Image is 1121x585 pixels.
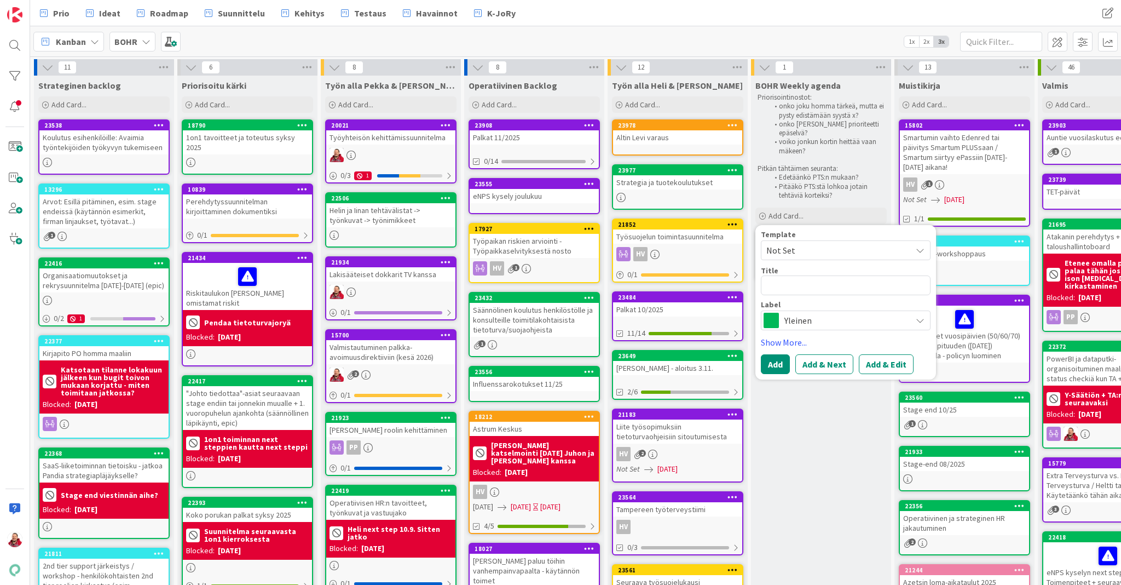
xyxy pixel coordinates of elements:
[183,121,312,154] div: 187901on1 tavoitteet ja toteutus syksy 2025
[900,237,1029,261] div: 23552Pandia HR-workshoppaus
[639,450,646,457] span: 2
[326,121,455,145] div: 20021Työyhteisön kehittämissuunnitelma
[613,361,742,375] div: [PERSON_NAME] - aloitus 3.11.
[613,410,742,420] div: 21183
[183,130,312,154] div: 1on1 tavoitteet ja toteutus syksy 2025
[482,100,517,110] span: Add Card...
[67,314,85,323] div: 1
[44,122,169,129] div: 23538
[51,100,86,110] span: Add Card...
[346,440,361,455] div: PP
[39,259,169,292] div: 22416Organisaatiomuutokset ja rekrysuunnitelma [DATE]-[DATE] (epic)
[326,330,455,340] div: 15700
[613,351,742,361] div: 23649
[39,449,169,458] div: 22368
[1052,148,1059,155] span: 1
[613,165,742,190] div: 23977Strategia ja tuotekoulutukset
[613,447,742,461] div: HV
[613,492,742,517] div: 23564Tampereen työterveystiimi
[475,122,599,129] div: 23908
[905,238,1029,245] div: 23552
[633,247,648,261] div: HV
[900,296,1029,306] div: 19169
[900,447,1029,471] div: 21933Stage-end 08/2025
[758,93,885,102] p: Priorisointinostot:
[859,354,914,374] button: Add & Edit
[613,175,742,190] div: Strategia ja tuotekoulutukset
[900,565,1029,575] div: 21244
[352,370,359,377] span: 2
[294,7,325,20] span: Kehitys
[326,340,455,364] div: Valmistautuminen palkka-avoimuusdirektiiviin (kesä 2026)
[768,120,885,138] li: onko [PERSON_NAME] prioriteetti epäselvä?
[775,61,794,74] span: 1
[475,294,599,302] div: 23432
[469,80,557,91] span: Operatiivinen Backlog
[275,3,331,23] a: Kehitys
[183,185,312,219] div: 10839Perehdytyssuunnitelman kirjoittaminen dokumentiksi
[150,7,188,20] span: Roadmap
[44,260,169,267] div: 22416
[900,237,1029,246] div: 23552
[618,221,742,228] div: 21852
[183,194,312,219] div: Perehdytyssuunnitelman kirjoittaminen dokumentiksi
[900,501,1029,535] div: 22356Operatiivinen ja strateginen HR jakautuminen
[613,220,742,230] div: 21852
[613,520,742,534] div: HV
[475,368,599,376] div: 23556
[761,266,778,276] label: Title
[761,301,781,308] span: Label
[326,121,455,130] div: 20021
[39,336,169,360] div: 22377Kirjapito PO homma maaliin
[188,122,312,129] div: 18790
[326,130,455,145] div: Työyhteisön kehittämissuunnitelma
[900,296,1029,363] div: 19169Muistamiset vuosipäivien (50/60/70) ja työuran pituuden ([DATE]) perusteella - policyn luominen
[325,80,457,91] span: Työn alla Pekka & Juhani
[627,386,638,398] span: 2/6
[613,410,742,444] div: 21183Liite työsopimuksiin tietoturvaohjeisiin sitoutumisesta
[467,3,522,23] a: K-JoRy
[326,267,455,282] div: Lakisääteiset dokkarit TV kanssa
[1055,100,1090,110] span: Add Card...
[470,412,599,436] div: 18212Astrum Keskus
[39,449,169,483] div: 22368SaaS-liiketoiminnan tietoisku - jatkoa Pandia strategiapläjäykselle?
[188,377,312,385] div: 22417
[201,61,220,74] span: 6
[44,337,169,345] div: 22377
[197,230,207,241] span: 0 / 1
[905,448,1029,456] div: 21933
[616,464,640,474] i: Not Set
[470,224,599,258] div: 17927Työpaikan riskien arviointi - Työpaikkaselvityksestä nosto
[766,243,903,257] span: Not Set
[130,3,195,23] a: Roadmap
[900,121,1029,130] div: 15802
[331,194,455,202] div: 22506
[326,461,455,475] div: 0/1
[188,254,312,262] div: 21434
[470,224,599,234] div: 17927
[470,422,599,436] div: Astrum Keskus
[183,376,312,386] div: 22417
[613,220,742,244] div: 21852Työsuojelun toimintasuunnitelma
[39,194,169,228] div: Arvot: Esillä pitäminen, esim. stage endeissä (käytännön esimerkit, firman linjaukset, työtavat...)
[340,462,351,474] span: 0 / 1
[900,393,1029,403] div: 23560
[326,148,455,162] div: JS
[613,130,742,145] div: Altin Levi varaus
[618,294,742,301] div: 23484
[1078,409,1101,420] div: [DATE]
[613,247,742,261] div: HV
[1064,427,1078,441] img: JS
[183,498,312,508] div: 22393
[204,319,291,326] b: Pendaa tietoturvajoryä
[1042,80,1068,91] span: Valmis
[39,268,169,292] div: Organisaatiomuutokset ja rekrysuunnitelma [DATE]-[DATE] (epic)
[188,186,312,193] div: 10839
[326,330,455,364] div: 15700Valmistautuminen palkka-avoimuusdirektiiviin (kesä 2026)
[39,458,169,483] div: SaaS-liiketoiminnan tietoisku - jatkoa Pandia strategiapläjäykselle?
[33,3,76,23] a: Prio
[768,102,885,120] li: onko joku homma tärkeä, mutta ei pysty edistämään syystä x?
[331,414,455,422] div: 21923
[905,122,1029,129] div: 15802
[475,225,599,233] div: 17927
